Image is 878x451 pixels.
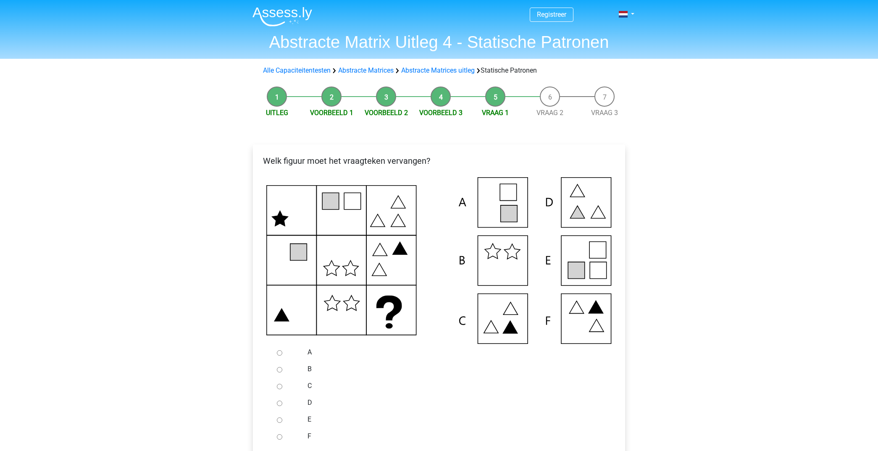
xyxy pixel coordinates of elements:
[308,414,598,425] label: E
[308,381,598,391] label: C
[260,155,618,167] p: Welk figuur moet het vraagteken vervangen?
[246,32,632,52] h1: Abstracte Matrix Uitleg 4 - Statische Patronen
[365,109,408,117] a: Voorbeeld 2
[252,7,312,26] img: Assessly
[401,66,475,74] a: Abstracte Matrices uitleg
[338,66,394,74] a: Abstracte Matrices
[310,109,353,117] a: Voorbeeld 1
[536,109,563,117] a: Vraag 2
[308,398,598,408] label: D
[266,109,288,117] a: Uitleg
[263,66,331,74] a: Alle Capaciteitentesten
[537,10,566,18] a: Registreer
[419,109,463,117] a: Voorbeeld 3
[308,364,598,374] label: B
[260,66,618,76] div: Statische Patronen
[591,109,618,117] a: Vraag 3
[308,347,598,357] label: A
[308,431,598,441] label: F
[482,109,509,117] a: Vraag 1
